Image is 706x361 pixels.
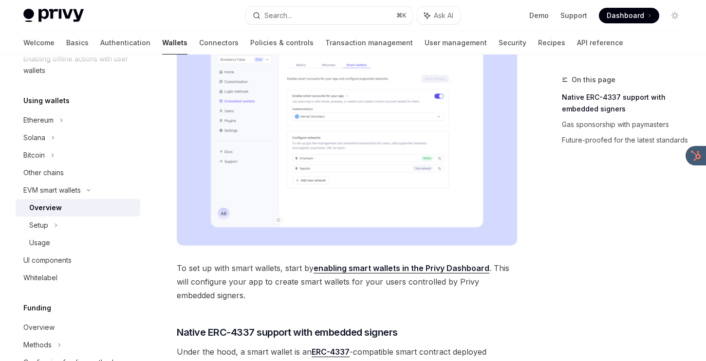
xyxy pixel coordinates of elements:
a: Security [499,31,526,54]
a: ERC-4337 [312,347,350,357]
h5: Using wallets [23,95,70,107]
span: Native ERC-4337 support with embedded signers [177,325,398,339]
a: API reference [577,31,623,54]
div: Whitelabel [23,272,57,284]
div: UI components [23,254,72,266]
a: Other chains [16,164,140,181]
div: Setup [29,219,48,231]
a: Welcome [23,31,55,54]
a: enabling smart wallets in the Privy Dashboard [314,263,489,273]
a: User management [425,31,487,54]
a: Gas sponsorship with paymasters [562,117,690,132]
a: Recipes [538,31,565,54]
a: Wallets [162,31,187,54]
a: Connectors [199,31,239,54]
div: Methods [23,339,52,351]
div: Overview [23,322,55,333]
div: Other chains [23,167,64,179]
div: Ethereum [23,114,54,126]
span: Ask AI [434,11,453,20]
a: Dashboard [599,8,659,23]
div: EVM smart wallets [23,184,81,196]
button: Toggle dark mode [667,8,683,23]
span: Dashboard [607,11,644,20]
button: Ask AI [417,7,460,24]
span: To set up with smart wallets, start by . This will configure your app to create smart wallets for... [177,261,517,302]
a: Basics [66,31,89,54]
a: Transaction management [325,31,413,54]
span: On this page [572,74,615,86]
a: Authentication [100,31,150,54]
a: Support [560,11,587,20]
a: Usage [16,234,140,252]
a: Native ERC-4337 support with embedded signers [562,90,690,117]
a: Overview [16,319,140,336]
h5: Funding [23,302,51,314]
button: Search...⌘K [246,7,413,24]
div: Overview [29,202,62,214]
span: ⌘ K [396,12,407,19]
a: Demo [529,11,549,20]
a: Future-proofed for the latest standards [562,132,690,148]
div: Search... [264,10,292,21]
a: Whitelabel [16,269,140,287]
div: Usage [29,237,50,249]
a: Policies & controls [250,31,314,54]
a: Overview [16,199,140,217]
img: light logo [23,9,84,22]
div: Bitcoin [23,149,45,161]
a: UI components [16,252,140,269]
div: Solana [23,132,45,144]
img: Sample enable smart wallets [177,19,517,246]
